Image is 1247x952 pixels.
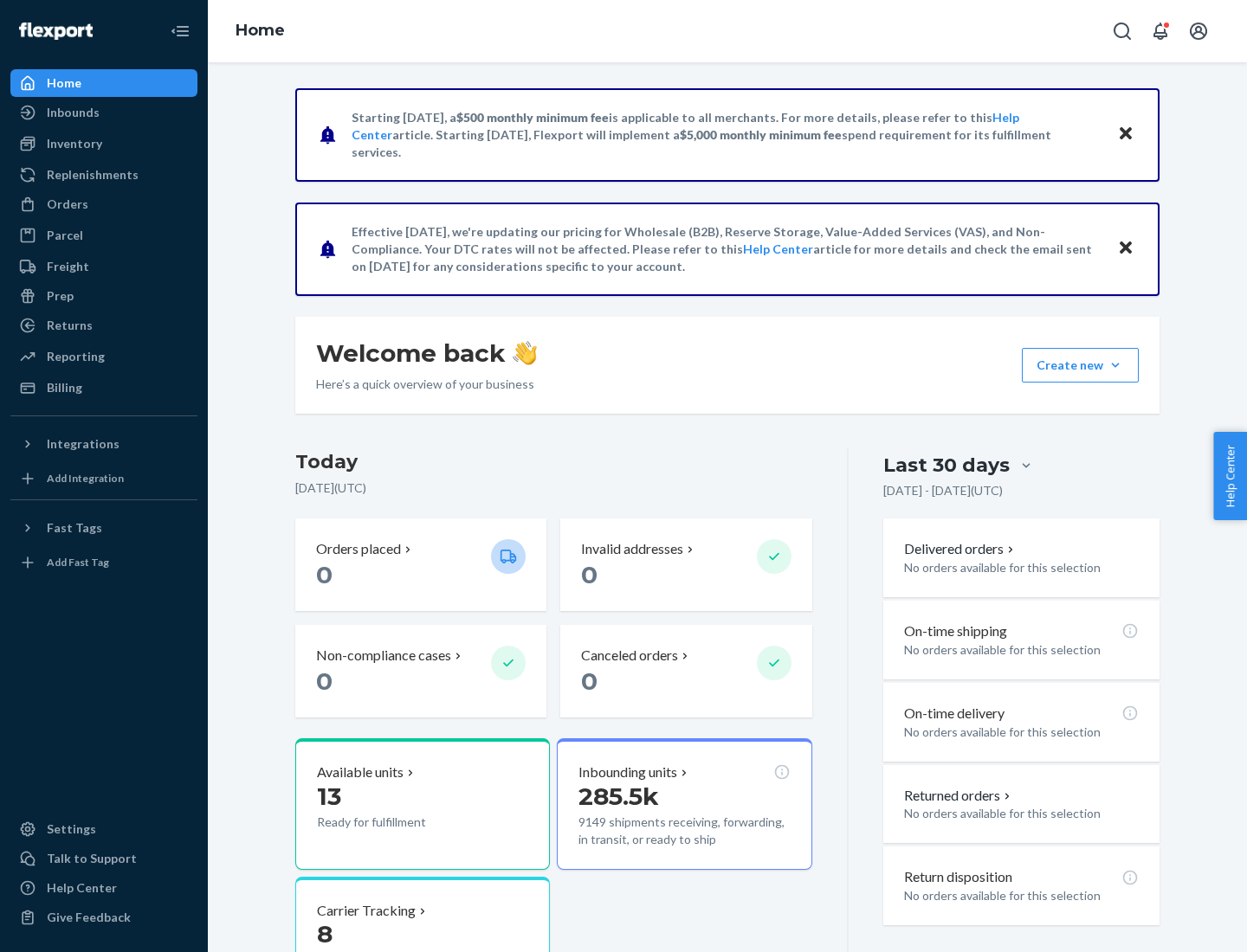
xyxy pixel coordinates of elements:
[47,135,102,152] div: Inventory
[317,814,477,831] p: Ready for fulfillment
[316,376,537,393] p: Here’s a quick overview of your business
[316,646,451,666] p: Non-compliance cases
[47,227,83,244] div: Parcel
[883,482,1003,499] p: [DATE] - [DATE] ( UTC )
[10,130,197,158] a: Inventory
[904,867,1012,887] p: Return disposition
[513,341,537,365] img: hand-wave emoji
[10,99,197,126] a: Inbounds
[295,738,550,870] button: Available units13Ready for fulfillment
[47,317,93,334] div: Returns
[236,21,285,40] a: Home
[10,282,197,310] a: Prep
[10,514,197,542] button: Fast Tags
[581,666,598,696] span: 0
[10,312,197,339] a: Returns
[1143,14,1178,48] button: Open notifications
[317,919,333,949] span: 8
[47,850,137,867] div: Talk to Support
[295,518,546,611] button: Orders placed 0
[883,452,1010,479] div: Last 30 days
[19,23,93,40] img: Flexport logo
[10,161,197,189] a: Replenishments
[10,904,197,931] button: Give Feedback
[47,519,102,537] div: Fast Tags
[10,874,197,902] a: Help Center
[47,555,109,569] div: Add Fast Tag
[10,374,197,402] a: Billing
[904,887,1139,904] p: No orders available for this selection
[316,666,333,696] span: 0
[317,762,404,782] p: Available units
[47,258,89,275] div: Freight
[163,14,197,48] button: Close Navigation
[47,166,139,183] div: Replenishments
[456,110,609,125] span: $500 monthly minimum fee
[1022,348,1139,383] button: Create new
[47,348,105,365] div: Reporting
[557,738,811,870] button: Inbounding units285.5k9149 shipments receiving, forwarding, in transit, or ready to ship
[581,539,683,559] p: Invalid addresses
[316,560,333,589] span: 0
[47,909,131,926] div: Give Feedback
[47,74,81,92] div: Home
[47,104,100,121] div: Inbounds
[1115,236,1137,261] button: Close
[10,845,197,872] a: Talk to Support
[10,253,197,280] a: Freight
[904,559,1139,576] p: No orders available for this selection
[222,6,299,56] ol: breadcrumbs
[295,479,812,497] p: [DATE] ( UTC )
[904,641,1139,659] p: No orders available for this selection
[47,287,74,305] div: Prep
[316,338,537,369] h1: Welcome back
[904,621,1007,641] p: On-time shipping
[1181,14,1216,48] button: Open account menu
[352,223,1101,275] p: Effective [DATE], we're updating our pricing for Wholesale (B2B), Reserve Storage, Value-Added Se...
[317,901,416,921] p: Carrier Tracking
[560,518,811,611] button: Invalid addresses 0
[904,539,1018,559] button: Delivered orders
[47,879,117,897] div: Help Center
[581,560,598,589] span: 0
[904,805,1139,822] p: No orders available for this selection
[47,196,88,213] div: Orders
[295,448,812,476] h3: Today
[47,471,124,486] div: Add Integration
[10,343,197,370] a: Reporting
[578,762,677,782] p: Inbounding units
[352,109,1101,161] p: Starting [DATE], a is applicable to all merchants. For more details, please refer to this article...
[10,465,197,492] a: Add Integration
[1115,122,1137,147] button: Close
[560,625,811,717] button: Canceled orders 0
[10,69,197,97] a: Home
[578,814,790,848] p: 9149 shipments receiving, forwarding, in transit, or ready to ship
[10,222,197,249] a: Parcel
[317,782,341,811] span: 13
[10,190,197,218] a: Orders
[904,786,1014,806] button: Returned orders
[904,724,1139,741] p: No orders available for this selection
[47,379,82,396] div: Billing
[10,430,197,458] button: Integrations
[1105,14,1140,48] button: Open Search Box
[10,815,197,843] a: Settings
[680,127,842,142] span: $5,000 monthly minimum fee
[578,782,659,811] span: 285.5k
[47,820,96,838] div: Settings
[10,549,197,576] a: Add Fast Tag
[316,539,401,559] p: Orders placed
[904,704,1005,724] p: On-time delivery
[295,625,546,717] button: Non-compliance cases 0
[47,435,120,453] div: Integrations
[581,646,678,666] p: Canceled orders
[743,241,813,256] a: Help Center
[1213,432,1247,520] button: Help Center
